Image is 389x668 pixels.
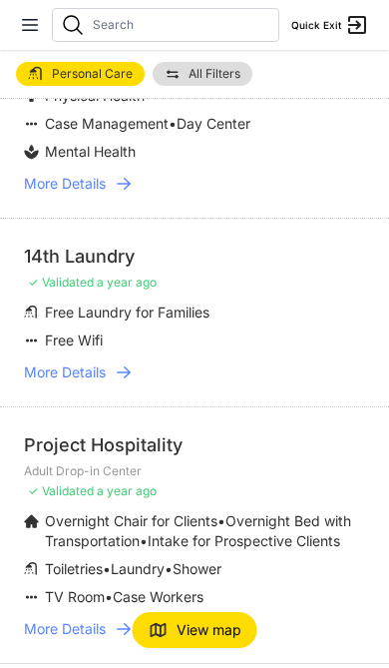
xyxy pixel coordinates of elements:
[28,483,94,498] span: ✓ Validated
[24,431,365,459] div: Project Hospitality
[28,275,94,290] span: ✓ Validated
[153,62,252,86] a: All Filters
[113,588,203,605] span: Case Workers
[45,512,217,529] span: Overnight Chair for Clients
[189,68,240,80] span: All Filters
[24,174,106,194] span: More Details
[24,174,365,194] a: More Details
[52,68,133,80] span: Personal Care
[45,332,103,348] span: Free Wifi
[105,588,113,605] span: •
[16,62,145,86] a: Personal Care
[45,304,209,321] span: Free Laundry for Families
[45,143,136,160] span: Mental Health
[24,362,365,382] a: More Details
[173,560,221,577] span: Shower
[24,243,365,271] div: 14th Laundry
[24,619,365,639] a: More Details
[93,17,270,33] input: Search
[45,115,169,132] span: Case Management
[148,532,340,549] span: Intake for Prospective Clients
[291,18,341,33] span: Quick Exit
[149,621,169,640] img: map-icon.svg
[24,463,365,479] p: Adult Drop-in Center
[103,560,111,577] span: •
[45,588,105,605] span: TV Room
[24,362,106,382] span: More Details
[111,560,165,577] span: Laundry
[97,275,157,290] span: a year ago
[165,560,173,577] span: •
[217,512,225,529] span: •
[45,560,103,577] span: Toiletries
[177,620,241,640] span: View map
[97,483,157,498] span: a year ago
[24,619,106,639] span: More Details
[133,612,257,648] button: View map
[291,13,369,37] a: Quick Exit
[169,115,177,132] span: •
[140,532,148,549] span: •
[177,115,250,132] span: Day Center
